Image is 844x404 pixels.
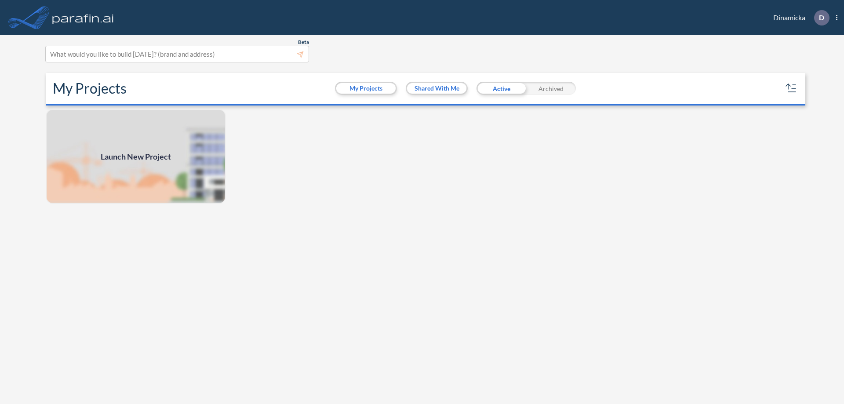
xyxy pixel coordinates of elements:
[760,10,837,25] div: Dinamicka
[407,83,466,94] button: Shared With Me
[53,80,127,97] h2: My Projects
[477,82,526,95] div: Active
[784,81,798,95] button: sort
[51,9,116,26] img: logo
[526,82,576,95] div: Archived
[336,83,396,94] button: My Projects
[101,151,171,163] span: Launch New Project
[298,39,309,46] span: Beta
[46,109,226,204] a: Launch New Project
[819,14,824,22] p: D
[46,109,226,204] img: add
